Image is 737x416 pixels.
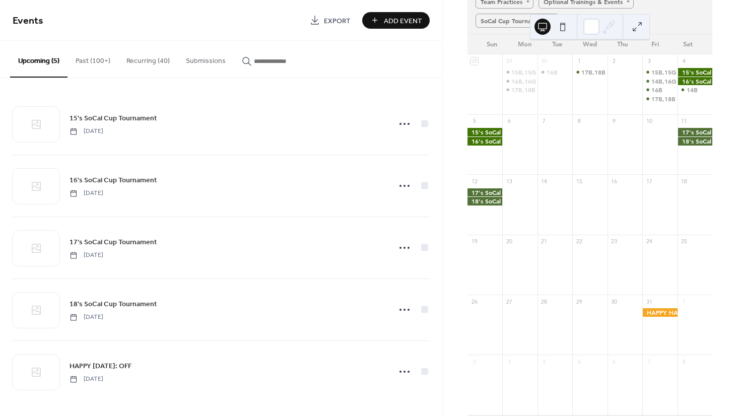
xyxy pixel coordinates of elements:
[541,117,548,125] div: 7
[645,358,653,365] div: 7
[575,358,583,365] div: 5
[502,77,537,86] div: 16B,16G
[70,127,103,136] span: [DATE]
[302,12,358,29] a: Export
[678,86,712,94] div: 14B
[70,251,103,260] span: [DATE]
[467,197,502,205] div: 18's SoCal Cup Tournament
[645,57,653,65] div: 3
[384,16,422,26] span: Add Event
[651,95,676,103] div: 17B,18B
[606,34,639,54] div: Thu
[70,375,103,384] span: [DATE]
[70,237,157,248] span: 17's SoCal Cup Tournament
[10,41,68,78] button: Upcoming (5)
[651,77,676,86] div: 14B,16G
[678,128,712,136] div: 17's SoCal Cup Tournament
[681,177,688,185] div: 18
[70,313,103,322] span: [DATE]
[645,298,653,305] div: 31
[70,360,131,372] a: HAPPY [DATE]: OFF
[118,41,178,77] button: Recurring (40)
[70,112,157,124] a: 15's SoCal Cup Tournament
[611,57,618,65] div: 2
[575,57,583,65] div: 1
[541,238,548,245] div: 21
[645,177,653,185] div: 17
[572,68,607,77] div: 17B,18B
[575,177,583,185] div: 15
[687,86,698,94] div: 14B
[575,238,583,245] div: 22
[642,308,677,317] div: HAPPY HALLOWEEN: OFF
[70,174,157,186] a: 16's SoCal Cup Tournament
[581,68,606,77] div: 17B,18B
[505,177,513,185] div: 13
[611,298,618,305] div: 30
[70,298,157,310] a: 18's SoCal Cup Tournament
[681,117,688,125] div: 11
[678,68,712,77] div: 15's SoCal Cup Tournament
[681,238,688,245] div: 25
[471,298,478,305] div: 26
[681,298,688,305] div: 1
[502,86,537,94] div: 17B,18B
[611,238,618,245] div: 23
[642,95,677,103] div: 17B,18B
[541,34,574,54] div: Tue
[70,113,157,124] span: 15's SoCal Cup Tournament
[511,86,535,94] div: 17B,18B
[362,12,430,29] button: Add Event
[467,188,502,197] div: 17's SoCal Cup Tournament
[508,34,541,54] div: Mon
[642,86,677,94] div: 16B
[505,57,513,65] div: 29
[681,57,688,65] div: 4
[541,298,548,305] div: 28
[611,117,618,125] div: 9
[467,137,502,146] div: 16's SoCal Cup Tournament
[541,177,548,185] div: 14
[575,298,583,305] div: 29
[467,128,502,136] div: 15's SoCal Cup Tournament
[13,11,43,31] span: Events
[511,77,536,86] div: 16B,16G
[678,77,712,86] div: 16's SoCal Cup Tournament
[538,68,572,77] div: 16B
[471,238,478,245] div: 19
[678,137,712,146] div: 18's SoCal Cup Tournament
[476,34,508,54] div: Sun
[505,358,513,365] div: 3
[642,68,677,77] div: 15B,15G
[471,57,478,65] div: 28
[547,68,558,77] div: 16B
[681,358,688,365] div: 8
[672,34,704,54] div: Sat
[645,117,653,125] div: 10
[505,117,513,125] div: 6
[651,86,662,94] div: 16B
[511,68,536,77] div: 15B,15G
[611,358,618,365] div: 6
[611,177,618,185] div: 16
[502,68,537,77] div: 15B,15G
[651,68,676,77] div: 15B,15G
[70,299,157,310] span: 18's SoCal Cup Tournament
[68,41,118,77] button: Past (100+)
[505,298,513,305] div: 27
[178,41,234,77] button: Submissions
[70,236,157,248] a: 17's SoCal Cup Tournament
[639,34,672,54] div: Fri
[541,57,548,65] div: 30
[642,77,677,86] div: 14B,16G
[505,238,513,245] div: 20
[471,358,478,365] div: 2
[324,16,351,26] span: Export
[70,361,131,372] span: HAPPY [DATE]: OFF
[70,189,103,198] span: [DATE]
[471,117,478,125] div: 5
[573,34,606,54] div: Wed
[541,358,548,365] div: 4
[471,177,478,185] div: 12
